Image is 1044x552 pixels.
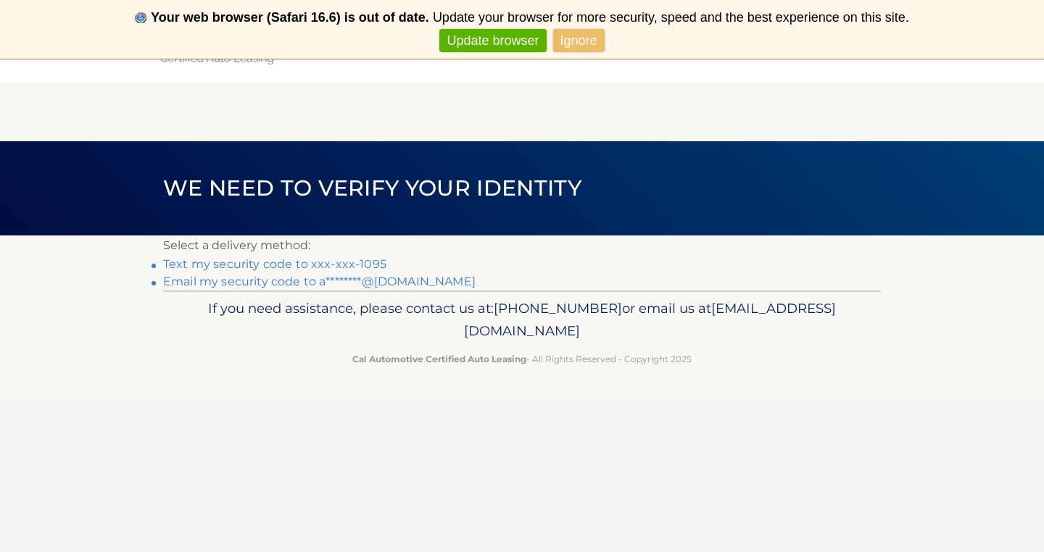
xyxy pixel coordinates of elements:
[163,175,581,201] span: We need to verify your identity
[173,351,871,367] p: - All Rights Reserved - Copyright 2025
[439,29,546,53] a: Update browser
[151,10,429,25] b: Your web browser (Safari 16.6) is out of date.
[163,257,386,271] a: Text my security code to xxx-xxx-1095
[494,300,622,317] span: [PHONE_NUMBER]
[163,275,476,288] a: Email my security code to a********@[DOMAIN_NAME]
[163,235,881,256] p: Select a delivery method:
[433,10,909,25] span: Update your browser for more security, speed and the best experience on this site.
[553,29,605,53] a: Ignore
[352,354,526,364] strong: Cal Automotive Certified Auto Leasing
[173,297,871,343] p: If you need assistance, please contact us at: or email us at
